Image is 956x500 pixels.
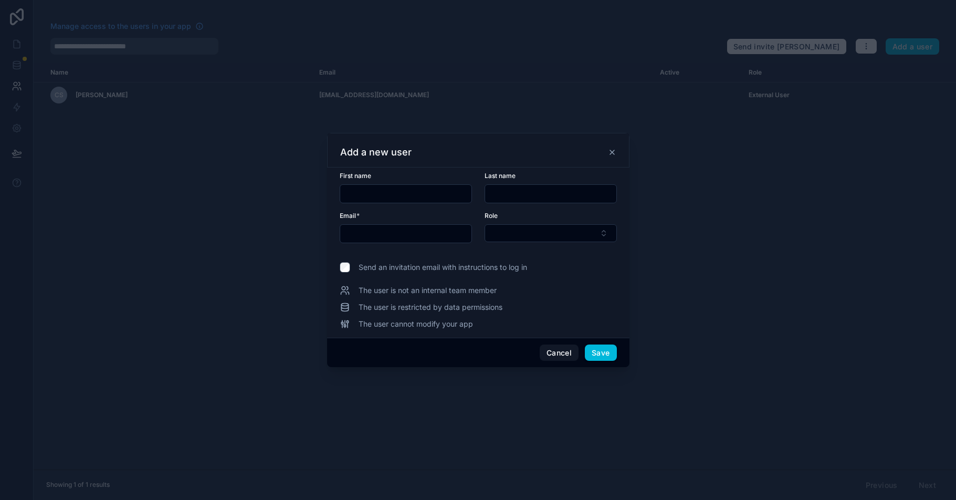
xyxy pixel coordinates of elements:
span: The user is not an internal team member [359,285,497,296]
span: Send an invitation email with instructions to log in [359,262,527,273]
span: Role [485,212,498,220]
h3: Add a new user [340,146,412,159]
input: Send an invitation email with instructions to log in [340,262,350,273]
button: Select Button [485,224,617,242]
span: Email [340,212,356,220]
span: The user is restricted by data permissions [359,302,502,312]
span: First name [340,172,371,180]
button: Save [585,345,616,361]
span: The user cannot modify your app [359,319,473,329]
button: Cancel [540,345,579,361]
span: Last name [485,172,516,180]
